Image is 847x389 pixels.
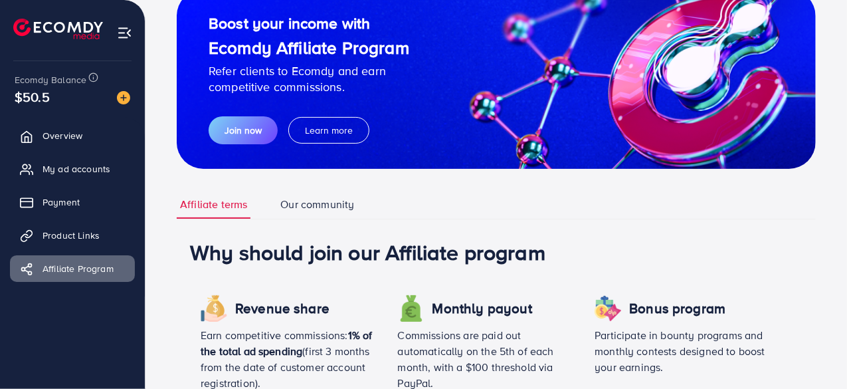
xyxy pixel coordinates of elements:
a: Overview [10,122,135,149]
p: competitive commissions. [209,79,409,95]
span: Ecomdy Balance [15,73,86,86]
img: icon revenue share [201,295,227,322]
h4: Monthly payout [432,301,532,317]
button: Join now [209,116,278,144]
img: image [117,91,130,104]
img: icon revenue share [398,295,424,322]
span: Payment [43,195,80,209]
span: $50.5 [15,87,50,106]
span: My ad accounts [43,162,110,176]
img: menu [117,25,132,41]
a: My ad accounts [10,156,135,182]
span: Join now [225,124,262,137]
span: 1% of the total ad spending [201,328,372,358]
p: Refer clients to Ecomdy and earn [209,63,409,79]
a: Payment [10,189,135,215]
button: Learn more [288,117,369,144]
a: Product Links [10,222,135,249]
h1: Why should join our Affiliate program [190,239,802,265]
span: Product Links [43,229,100,242]
a: Affiliate terms [177,190,250,219]
img: icon revenue share [595,295,621,322]
a: Affiliate Program [10,255,135,282]
h2: Boost your income with [209,14,409,33]
img: logo [13,19,103,39]
h4: Bonus program [629,301,725,317]
span: Affiliate Program [43,262,114,275]
p: Participate in bounty programs and monthly contests designed to boost your earnings. [595,327,771,375]
span: Overview [43,129,82,142]
h1: Ecomdy Affiliate Program [209,37,409,58]
a: Our community [277,190,357,219]
h4: Revenue share [235,301,329,317]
